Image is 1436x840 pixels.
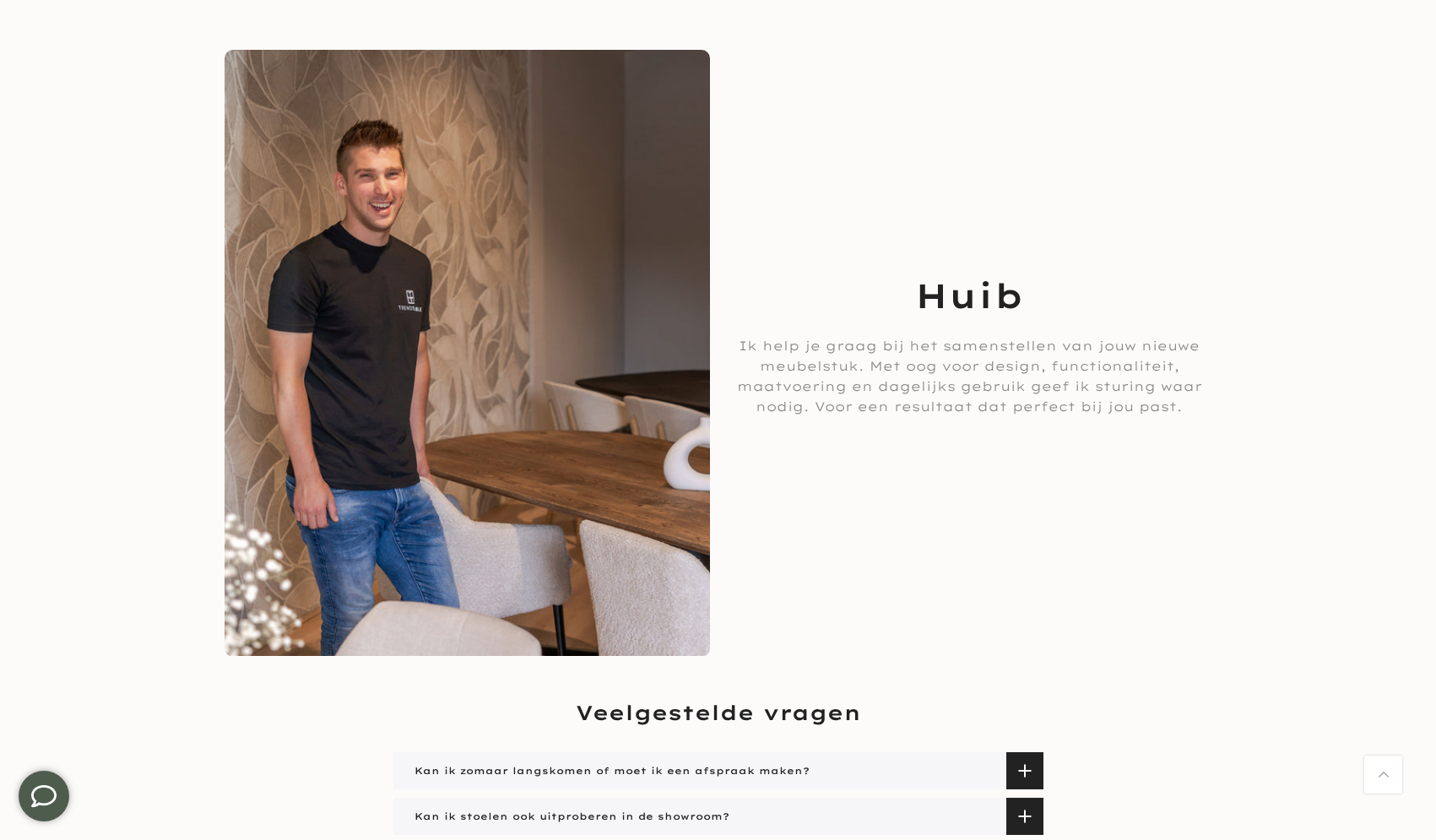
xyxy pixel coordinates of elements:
p: Ik help je graag bij het samenstellen van jouw nieuwe meubelstuk. Met oog voor design, functional... [735,336,1204,417]
a: Kan ik stoelen ook uitproberen in de showroom? [393,798,1043,835]
span: Kan ik zomaar langskomen of moet ik een afspraak maken? [410,752,810,789]
span: Veelgestelde vragen [576,698,861,727]
a: Terug naar boven [1364,756,1402,794]
a: Kan ik zomaar langskomen of moet ik een afspraak maken? [393,752,1043,789]
iframe: toggle-frame [2,754,86,838]
span: Kan ik stoelen ook uitproberen in de showroom? [410,798,729,835]
h3: Huib [735,272,1204,319]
